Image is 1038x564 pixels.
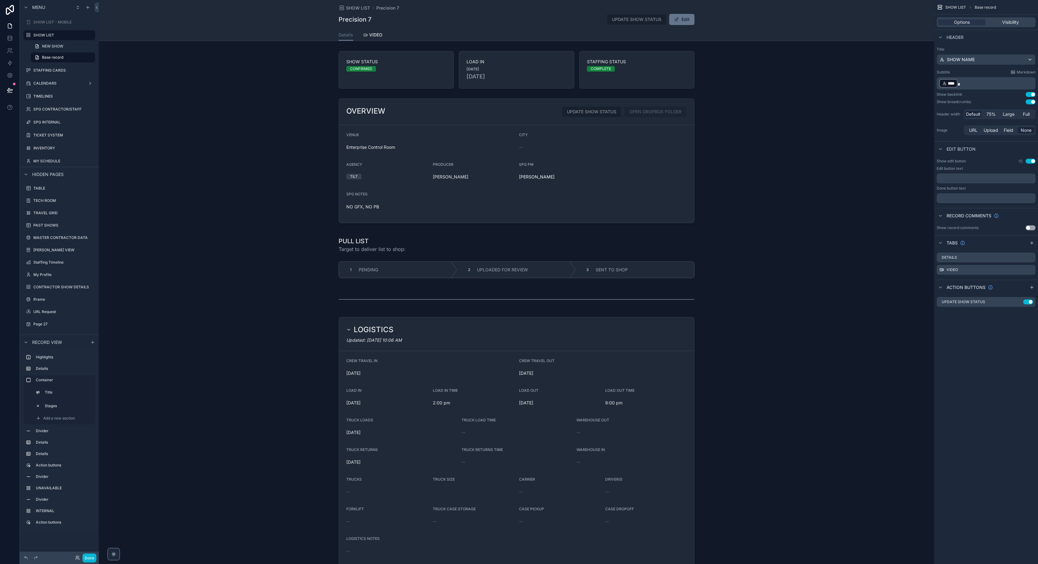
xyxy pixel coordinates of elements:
span: Base record [42,55,63,60]
label: UPDATE SHOW STATUS [942,299,985,304]
div: Show breadcrumbs [937,99,971,104]
a: [PERSON_NAME] VIEW [23,245,95,255]
label: Title [45,390,91,395]
label: Page 27 [33,322,94,327]
a: TICKET SYSTEM [23,130,95,140]
span: Upload [984,127,998,133]
label: Details [36,366,93,371]
label: Edit button text [937,166,963,171]
span: Base record [975,5,996,10]
a: Iframe [23,295,95,304]
div: scrollable content [937,77,1036,90]
label: INTERNAL [36,508,93,513]
a: SHOW LIST - MOBILE [23,17,95,27]
a: TABLE [23,183,95,193]
button: Edit [669,14,694,25]
div: scrollable content [20,349,99,533]
a: My Profile [23,270,95,280]
span: VIDEO [369,32,382,38]
a: TECH ROOM [23,196,95,206]
a: Base record [31,52,95,62]
label: TECH ROOM [33,198,94,203]
a: TIMELINES [23,91,95,101]
a: SHOW LIST [339,5,370,11]
label: SPG INTERNAL [33,120,94,125]
span: None [1021,127,1032,133]
span: Details [339,32,353,38]
span: Tabs [947,240,958,246]
label: Subtitle [937,70,950,75]
label: Highlights [36,355,93,360]
span: Options [954,19,970,25]
a: CALENDARS [23,78,95,88]
a: MASTER CONTRACTOR DATA [23,233,95,243]
a: SPG CONTRACTOR/STAFF [23,104,95,114]
label: CONTRACTOR SHOW DETAILS [33,285,94,290]
label: SHOW LIST - MOBILE [33,20,94,25]
label: Image [937,128,961,133]
a: CONTRACTOR SHOW DETAILS [23,282,95,292]
span: NEW SHOW [42,44,63,49]
span: Header [947,34,964,40]
h1: Precision 7 [339,15,371,24]
div: Show backlink [937,92,962,97]
span: Large [1003,111,1015,117]
button: SHOW NAME [937,54,1036,65]
label: CALENDARS [33,81,85,86]
label: URL Request [33,309,94,314]
a: Precision 7 [376,5,399,11]
a: TRAVEL GRID [23,208,95,218]
label: TABLE [33,186,94,191]
label: TRAVEL GRID [33,211,94,215]
label: Details [36,451,93,456]
span: Full [1023,111,1030,117]
span: SHOW LIST [945,5,966,10]
span: Visibility [1002,19,1019,25]
div: scrollable content [937,173,1036,183]
label: STAFFING CARDS [33,68,94,73]
div: Show record comments [937,225,979,230]
label: MY SCHEDULE [33,159,94,164]
span: 75% [986,111,996,117]
label: Title [937,47,1036,52]
label: Details [942,255,957,260]
label: Staffing Timeline [33,260,94,265]
span: Hidden pages [32,171,64,178]
a: NEW SHOW [31,41,95,51]
label: SHOW LIST [33,33,91,38]
a: PAST SHOWS [23,220,95,230]
label: MASTER CONTRACTOR DATA [33,235,94,240]
span: Edit button [947,146,976,152]
span: Action buttons [947,284,985,290]
div: scrollable content [937,193,1036,203]
label: PAST SHOWS [33,223,94,228]
label: Show edit button [937,159,966,164]
label: Done button text [937,186,966,191]
label: Iframe [33,297,94,302]
a: VIDEO [363,29,382,42]
button: Done [82,554,96,562]
label: Details [36,440,93,445]
a: MY SCHEDULE [23,156,95,166]
span: SHOW LIST [346,5,370,11]
a: STAFFING CARDS [23,65,95,75]
span: Add a new section [43,416,75,421]
a: INVENTORY [23,143,95,153]
span: Record comments [947,213,991,219]
label: Action buttons [36,520,93,525]
a: URL Request [23,307,95,317]
label: [PERSON_NAME] VIEW [33,248,94,253]
span: Record view [32,339,62,345]
a: Page 27 [23,319,95,329]
label: INVENTORY [33,146,94,151]
label: SPG CONTRACTOR/STAFF [33,107,94,112]
label: Header width [937,112,961,117]
a: Details [339,29,353,41]
label: TICKET SYSTEM [33,133,94,138]
a: Markdown [1011,70,1036,75]
span: URL [969,127,977,133]
span: SHOW NAME [947,56,975,63]
label: My Profile [33,272,94,277]
label: Divider [36,428,93,433]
